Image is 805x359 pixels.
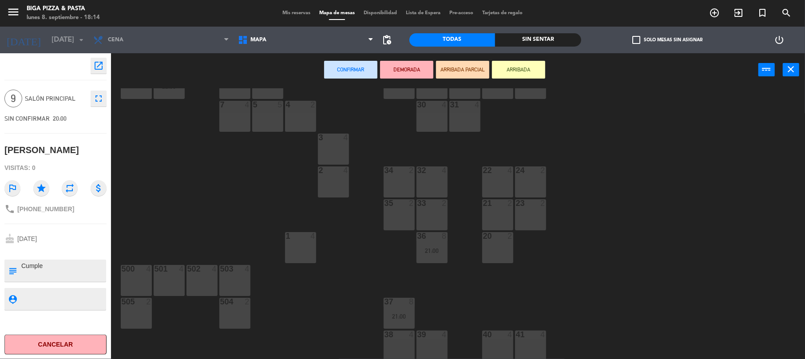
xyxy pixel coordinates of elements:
[4,335,107,355] button: Cancelar
[315,11,359,16] span: Mapa de mesas
[278,11,315,16] span: Mis reservas
[632,36,640,44] span: check_box_outline_blank
[343,134,349,142] div: 4
[4,143,79,158] div: [PERSON_NAME]
[442,101,447,109] div: 4
[436,61,489,79] button: ARRIBADA PARCIAL
[478,11,527,16] span: Tarjetas de regalo
[445,11,478,16] span: Pre-acceso
[17,235,37,242] span: [DATE]
[62,180,78,196] i: repeat
[540,199,546,207] div: 2
[409,331,414,339] div: 4
[632,36,702,44] label: Solo mesas sin asignar
[4,204,15,214] i: phone
[417,232,418,240] div: 36
[450,101,451,109] div: 31
[179,265,184,273] div: 4
[540,331,546,339] div: 4
[540,166,546,174] div: 2
[495,33,581,47] div: Sin sentar
[774,35,785,45] i: power_settings_new
[8,294,17,304] i: person_pin
[786,64,797,75] i: close
[25,94,86,104] span: Salón Principal
[220,265,221,273] div: 503
[417,331,418,339] div: 39
[359,11,401,16] span: Disponibilidad
[409,33,496,47] div: Todas
[154,83,185,90] div: 22:00
[409,298,414,306] div: 8
[146,265,151,273] div: 4
[442,166,447,174] div: 4
[409,166,414,174] div: 2
[417,101,418,109] div: 30
[483,166,484,174] div: 22
[220,101,221,109] div: 7
[492,61,545,79] button: ARRIBADA
[757,8,768,18] i: turned_in_not
[4,90,22,107] span: 9
[4,233,15,244] i: cake
[781,8,792,18] i: search
[783,63,799,76] button: close
[343,166,349,174] div: 4
[187,265,188,273] div: 502
[4,180,20,196] i: outlined_flag
[108,37,123,43] span: Cena
[475,101,480,109] div: 4
[516,166,516,174] div: 24
[417,199,418,207] div: 33
[483,199,484,207] div: 21
[253,101,254,109] div: 5
[324,61,377,79] button: Confirmar
[516,331,516,339] div: 41
[382,35,393,45] span: pending_actions
[483,232,484,240] div: 20
[442,199,447,207] div: 2
[33,180,49,196] i: star
[409,199,414,207] div: 2
[212,265,217,273] div: 4
[93,93,104,104] i: fullscreen
[516,199,516,207] div: 23
[380,61,433,79] button: DEMORADA
[508,232,513,240] div: 2
[146,298,151,306] div: 2
[733,8,744,18] i: exit_to_app
[7,5,20,22] button: menu
[27,4,100,13] div: Biga Pizza & Pasta
[76,35,87,45] i: arrow_drop_down
[761,64,772,75] i: power_input
[758,63,775,76] button: power_input
[17,205,74,213] span: [PHONE_NUMBER]
[4,160,107,176] div: Visitas: 0
[508,166,513,174] div: 4
[4,115,50,122] span: SIN CONFIRMAR
[310,101,316,109] div: 2
[7,5,20,19] i: menu
[709,8,720,18] i: add_circle_outline
[245,265,250,273] div: 4
[442,232,447,240] div: 8
[250,37,266,43] span: Mapa
[508,199,513,207] div: 2
[384,313,415,320] div: 21:00
[508,331,513,339] div: 4
[91,58,107,74] button: open_in_new
[310,232,316,240] div: 4
[416,248,448,254] div: 21:00
[8,266,17,276] i: subject
[245,298,250,306] div: 2
[91,180,107,196] i: attach_money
